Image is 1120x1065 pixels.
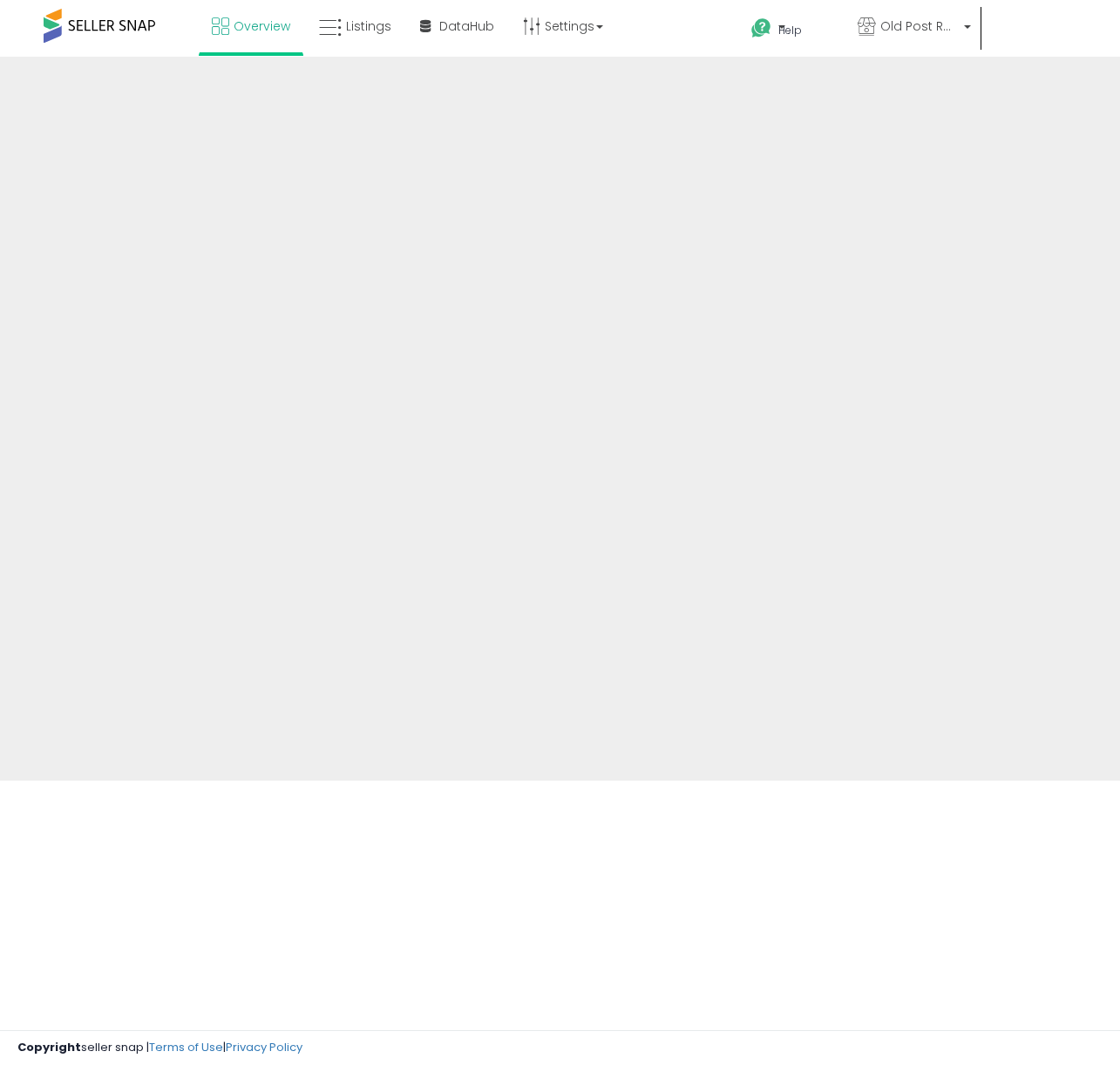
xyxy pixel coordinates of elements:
span: Listings [346,17,391,35]
span: Old Post Road LLC [880,17,959,35]
span: Overview [234,17,290,35]
span: DataHub [439,17,494,35]
i: Get Help [750,17,772,39]
span: Help [778,23,802,38]
a: Help [737,4,842,57]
